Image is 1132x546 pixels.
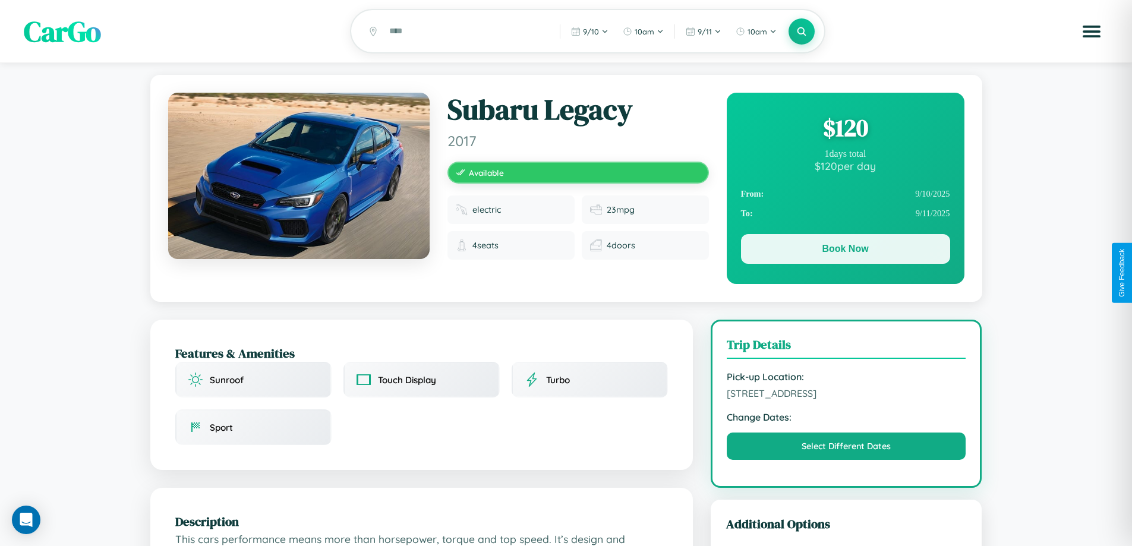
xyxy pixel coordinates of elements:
span: 10am [635,27,654,36]
button: 10am [617,22,670,41]
img: Subaru Legacy 2017 [168,93,430,259]
img: Fuel type [456,204,468,216]
button: Book Now [741,234,950,264]
strong: From: [741,189,764,199]
span: 4 seats [472,240,499,251]
div: 1 days total [741,149,950,159]
button: 9/11 [680,22,727,41]
div: $ 120 [741,112,950,144]
div: 9 / 11 / 2025 [741,204,950,223]
span: 2017 [447,132,709,150]
span: Touch Display [378,374,436,386]
span: Turbo [546,374,570,386]
button: 10am [730,22,783,41]
button: Open menu [1075,15,1108,48]
span: CarGo [24,12,101,51]
div: 9 / 10 / 2025 [741,184,950,204]
h3: Trip Details [727,336,966,359]
div: Open Intercom Messenger [12,506,40,534]
span: Sport [210,422,233,433]
strong: Change Dates: [727,411,966,423]
h2: Description [175,513,668,530]
button: Select Different Dates [727,433,966,460]
img: Fuel efficiency [590,204,602,216]
h1: Subaru Legacy [447,93,709,127]
button: 9/10 [565,22,614,41]
span: [STREET_ADDRESS] [727,387,966,399]
span: 23 mpg [607,204,635,215]
span: 9 / 10 [583,27,599,36]
img: Seats [456,239,468,251]
span: 10am [748,27,767,36]
div: $ 120 per day [741,159,950,172]
strong: Pick-up Location: [727,371,966,383]
img: Doors [590,239,602,251]
span: Available [469,168,504,178]
span: 4 doors [607,240,635,251]
strong: To: [741,209,753,219]
h2: Features & Amenities [175,345,668,362]
span: electric [472,204,501,215]
h3: Additional Options [726,515,967,532]
span: Sunroof [210,374,244,386]
div: Give Feedback [1118,249,1126,297]
span: 9 / 11 [698,27,712,36]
